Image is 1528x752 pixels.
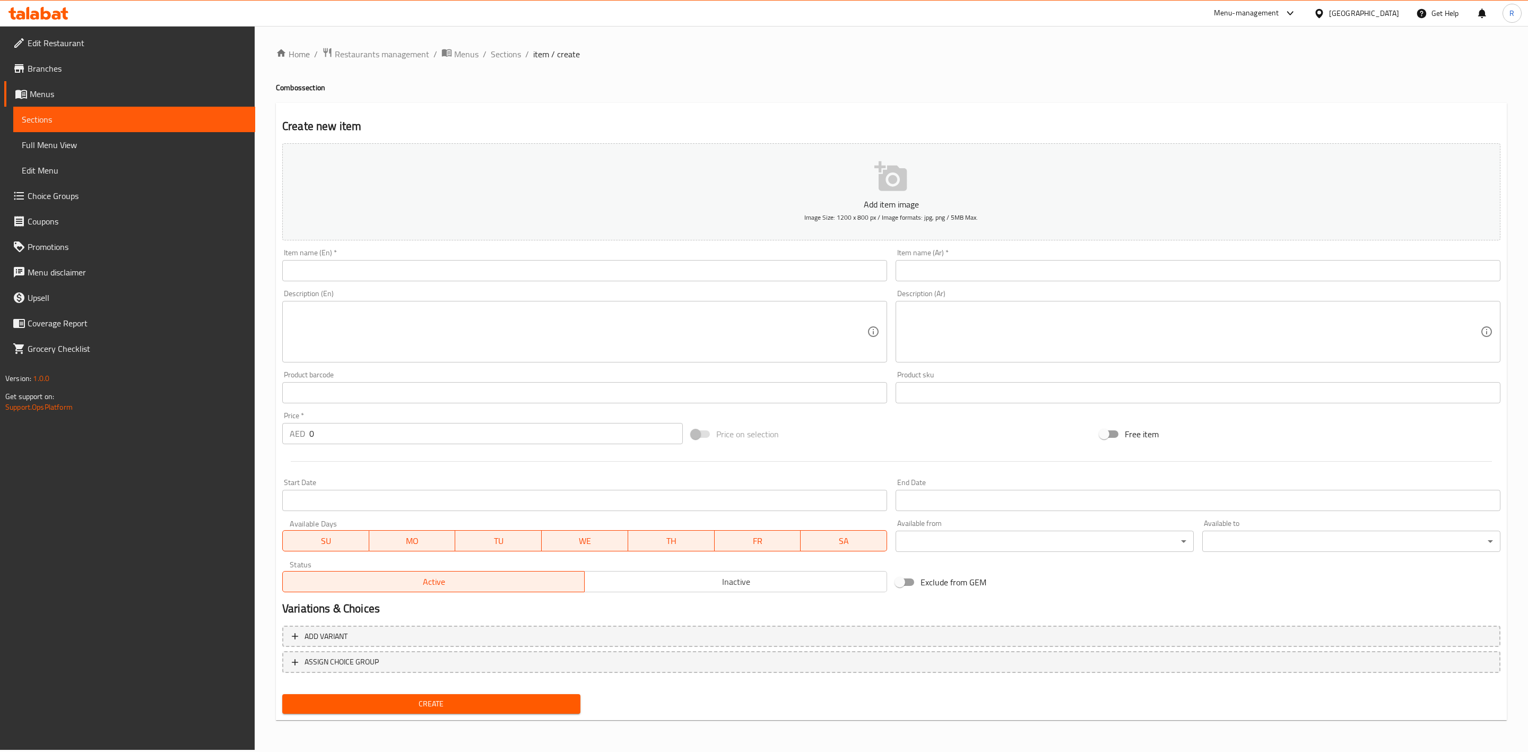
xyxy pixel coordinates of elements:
span: R [1509,7,1514,19]
span: ASSIGN CHOICE GROUP [305,655,379,669]
span: item / create [533,48,580,60]
span: Promotions [28,240,247,253]
button: MO [369,530,456,551]
span: Sections [22,113,247,126]
a: Upsell [4,285,255,310]
span: SA [805,533,883,549]
input: Please enter product barcode [282,382,887,403]
span: Exclude from GEM [921,576,986,589]
input: Please enter price [309,423,683,444]
p: AED [290,427,305,440]
span: Branches [28,62,247,75]
span: Active [287,574,580,590]
span: Upsell [28,291,247,304]
a: Coverage Report [4,310,255,336]
a: Coupons [4,209,255,234]
a: Choice Groups [4,183,255,209]
span: Price on selection [716,428,779,440]
span: TH [632,533,710,549]
span: SU [287,533,365,549]
a: Sections [491,48,521,60]
span: Restaurants management [335,48,429,60]
div: Menu-management [1214,7,1279,20]
a: Menus [441,47,479,61]
a: Menus [4,81,255,107]
button: SA [801,530,887,551]
span: TU [459,533,537,549]
a: Sections [13,107,255,132]
button: TH [628,530,715,551]
h2: Variations & Choices [282,601,1500,617]
button: Add item imageImage Size: 1200 x 800 px / Image formats: jpg, png / 5MB Max. [282,143,1500,240]
button: Create [282,694,580,714]
span: Edit Menu [22,164,247,177]
button: Inactive [584,571,887,592]
button: SU [282,530,369,551]
button: WE [542,530,628,551]
div: ​ [896,531,1194,552]
span: FR [719,533,797,549]
span: Coupons [28,215,247,228]
p: Add item image [299,198,1484,211]
button: FR [715,530,801,551]
span: 1.0.0 [33,371,49,385]
span: Get support on: [5,390,54,403]
input: Enter name Ar [896,260,1500,281]
h4: Combos section [276,82,1507,93]
div: [GEOGRAPHIC_DATA] [1329,7,1399,19]
span: Edit Restaurant [28,37,247,49]
button: ASSIGN CHOICE GROUP [282,651,1500,673]
li: / [314,48,318,60]
span: Version: [5,371,31,385]
span: Coverage Report [28,317,247,330]
a: Menu disclaimer [4,260,255,285]
div: ​ [1202,531,1500,552]
span: Inactive [589,574,882,590]
span: Menus [30,88,247,100]
a: Support.OpsPlatform [5,400,73,414]
li: / [525,48,529,60]
span: Image Size: 1200 x 800 px / Image formats: jpg, png / 5MB Max. [804,211,978,223]
span: Choice Groups [28,189,247,202]
a: Full Menu View [13,132,255,158]
span: Menu disclaimer [28,266,247,279]
a: Promotions [4,234,255,260]
a: Restaurants management [322,47,429,61]
h2: Create new item [282,118,1500,134]
span: Create [291,697,572,711]
a: Edit Restaurant [4,30,255,56]
a: Grocery Checklist [4,336,255,361]
span: MO [374,533,452,549]
span: Add variant [305,630,348,643]
span: WE [546,533,624,549]
a: Home [276,48,310,60]
input: Please enter product sku [896,382,1500,403]
li: / [483,48,487,60]
button: Add variant [282,626,1500,647]
nav: breadcrumb [276,47,1507,61]
button: Active [282,571,585,592]
a: Edit Menu [13,158,255,183]
span: Menus [454,48,479,60]
a: Branches [4,56,255,81]
li: / [433,48,437,60]
button: TU [455,530,542,551]
span: Grocery Checklist [28,342,247,355]
span: Full Menu View [22,139,247,151]
input: Enter name En [282,260,887,281]
span: Free item [1125,428,1159,440]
